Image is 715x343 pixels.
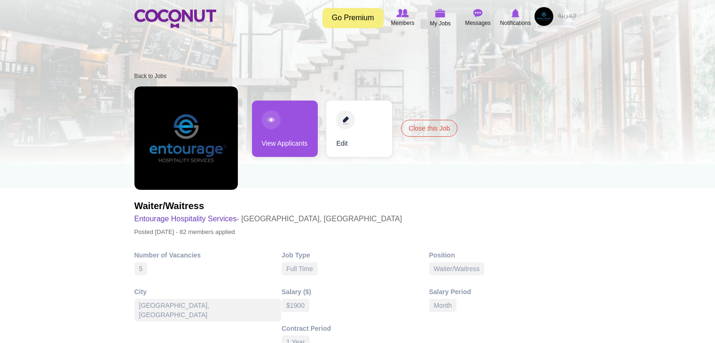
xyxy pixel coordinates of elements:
span: Messages [465,18,491,28]
img: Browse Members [396,9,409,17]
div: Salary ($) [282,287,429,296]
div: Position [429,250,577,260]
div: Salary Period [429,287,577,296]
a: العربية [553,7,581,26]
a: Edit [326,101,392,157]
h3: - [GEOGRAPHIC_DATA], [GEOGRAPHIC_DATA] [134,212,402,226]
div: Job Type [282,250,429,260]
img: Notifications [511,9,519,17]
a: Go Premium [322,8,384,28]
span: Members [391,18,414,28]
a: View Applicants [252,101,318,157]
div: 5 [134,262,148,275]
a: Messages Messages [459,7,497,29]
img: My Jobs [435,9,446,17]
div: Waiter/Waitress [429,262,485,275]
a: Entourage Hospitality Services [134,215,237,223]
div: Contract Period [282,324,429,333]
div: [GEOGRAPHIC_DATA], [GEOGRAPHIC_DATA] [134,299,282,321]
img: Home [134,9,216,28]
a: Notifications Notifications [497,7,534,29]
span: Notifications [500,18,531,28]
h2: Waiter/Waitress [134,199,402,212]
a: My Jobs My Jobs [422,7,459,29]
div: Number of Vacancies [134,250,282,260]
a: Back to Jobs [134,73,167,79]
a: Browse Members Members [384,7,422,29]
div: Month [429,299,457,312]
a: Close this Job [401,120,457,137]
div: $1900 [282,299,309,312]
img: Messages [473,9,483,17]
div: Full Time [282,262,318,275]
div: City [134,287,282,296]
span: My Jobs [430,19,451,28]
p: Posted [DATE] - 82 members applied [134,226,402,239]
